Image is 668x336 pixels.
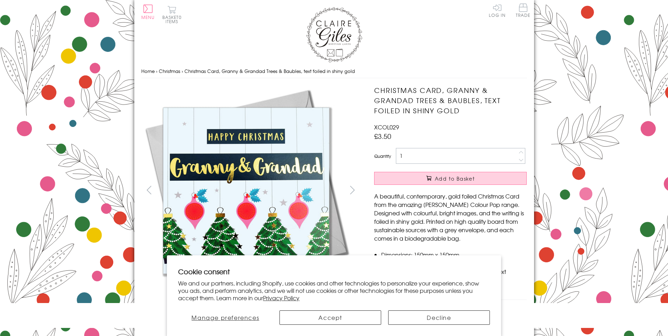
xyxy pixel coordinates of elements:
img: Christmas Card, Granny & Grandad Trees & Baubles, text foiled in shiny gold [141,85,351,296]
span: Menu [141,14,155,20]
p: A beautiful, contemporary, gold foiled Christmas Card from the amazing [PERSON_NAME] Colour Pop r... [374,192,527,242]
button: next [344,182,360,198]
button: Add to Basket [374,172,527,185]
span: Manage preferences [191,313,259,322]
h1: Christmas Card, Granny & Grandad Trees & Baubles, text foiled in shiny gold [374,85,527,115]
button: Basket0 items [162,6,182,23]
button: prev [141,182,157,198]
label: Quantity [374,153,391,159]
a: Christmas [159,68,180,74]
span: £3.50 [374,131,391,141]
button: Decline [388,310,490,325]
li: Dimensions: 150mm x 150mm [381,250,527,259]
h2: Cookie consent [178,267,490,276]
span: Trade [516,4,531,17]
a: Home [141,68,155,74]
a: Log In [489,4,506,17]
span: › [182,68,183,74]
span: XCOL029 [374,123,399,131]
img: Claire Giles Greetings Cards [306,7,362,62]
span: Christmas Card, Granny & Grandad Trees & Baubles, text foiled in shiny gold [184,68,355,74]
a: Trade [516,4,531,19]
a: Privacy Policy [263,294,299,302]
button: Accept [279,310,381,325]
nav: breadcrumbs [141,64,527,79]
img: Christmas Card, Granny & Grandad Trees & Baubles, text foiled in shiny gold [360,85,571,296]
p: We and our partners, including Shopify, use cookies and other technologies to personalize your ex... [178,280,490,301]
span: 0 items [166,14,182,25]
button: Manage preferences [178,310,272,325]
button: Menu [141,5,155,19]
span: › [156,68,157,74]
span: Add to Basket [435,175,475,182]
